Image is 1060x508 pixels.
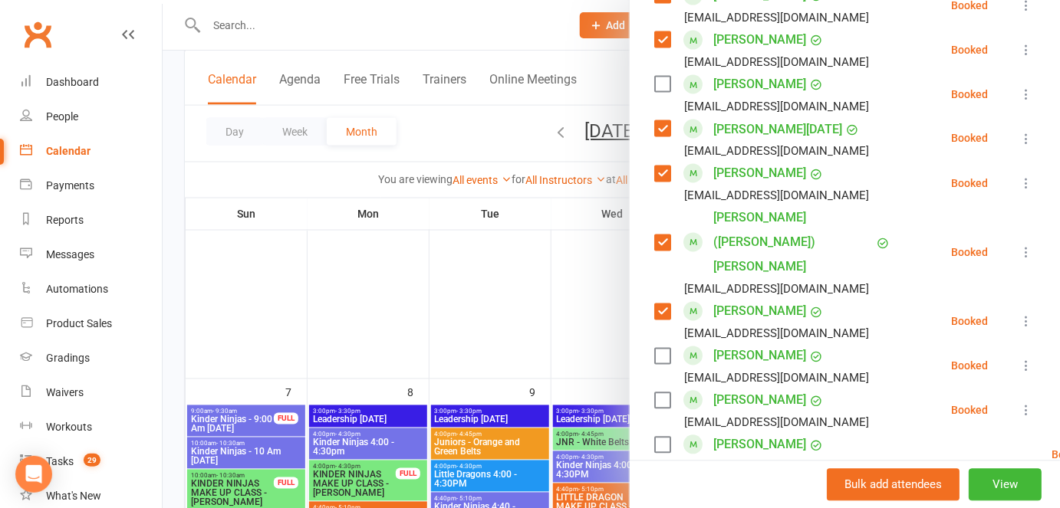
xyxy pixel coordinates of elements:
div: Messages [46,248,94,261]
a: Payments [20,169,162,203]
a: Dashboard [20,65,162,100]
a: [PERSON_NAME] [713,72,806,97]
div: Booked [951,89,988,100]
a: Gradings [20,341,162,375]
div: Tasks [46,455,74,467]
a: [PERSON_NAME] [713,300,806,324]
div: Reports [46,214,84,226]
a: Product Sales [20,306,162,341]
a: [PERSON_NAME] ([PERSON_NAME]) [PERSON_NAME] [713,206,873,280]
div: Booked [951,179,988,189]
div: Automations [46,283,108,295]
a: [PERSON_NAME] [713,28,806,52]
div: [EMAIL_ADDRESS][DOMAIN_NAME] [684,280,869,300]
div: [PERSON_NAME][EMAIL_ADDRESS][PERSON_NAME][DOMAIN_NAME] [684,457,1045,477]
div: People [46,110,78,123]
div: Booked [951,247,988,258]
a: Calendar [20,134,162,169]
a: [PERSON_NAME] [713,344,806,369]
div: Booked [951,133,988,144]
div: Booked [951,361,988,372]
div: [EMAIL_ADDRESS][DOMAIN_NAME] [684,52,869,72]
div: Booked [951,316,988,327]
div: [EMAIL_ADDRESS][DOMAIN_NAME] [684,369,869,388]
button: View [969,468,1042,500]
a: Messages [20,238,162,272]
div: Open Intercom Messenger [15,456,52,493]
a: Workouts [20,410,162,444]
div: [EMAIL_ADDRESS][DOMAIN_NAME] [684,97,869,116]
a: [PERSON_NAME] [713,388,806,413]
a: [PERSON_NAME] [713,433,806,457]
div: [EMAIL_ADDRESS][DOMAIN_NAME] [684,324,869,344]
div: [EMAIL_ADDRESS][DOMAIN_NAME] [684,8,869,28]
div: What's New [46,490,101,502]
span: 29 [84,454,100,467]
a: Waivers [20,375,162,410]
div: [EMAIL_ADDRESS][DOMAIN_NAME] [684,186,869,206]
a: [PERSON_NAME] [713,162,806,186]
div: Dashboard [46,76,99,88]
button: Bulk add attendees [827,468,960,500]
a: Tasks 29 [20,444,162,479]
a: People [20,100,162,134]
div: [EMAIL_ADDRESS][DOMAIN_NAME] [684,142,869,162]
div: Workouts [46,421,92,433]
div: [EMAIL_ADDRESS][DOMAIN_NAME] [684,413,869,433]
a: Automations [20,272,162,306]
div: Booked [951,44,988,55]
div: Product Sales [46,317,112,329]
div: Waivers [46,386,84,398]
a: Clubworx [18,15,57,54]
div: Calendar [46,145,91,157]
a: Reports [20,203,162,238]
div: Gradings [46,352,90,364]
a: [PERSON_NAME][DATE] [713,117,842,142]
div: Payments [46,179,94,192]
div: Booked [951,405,988,416]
